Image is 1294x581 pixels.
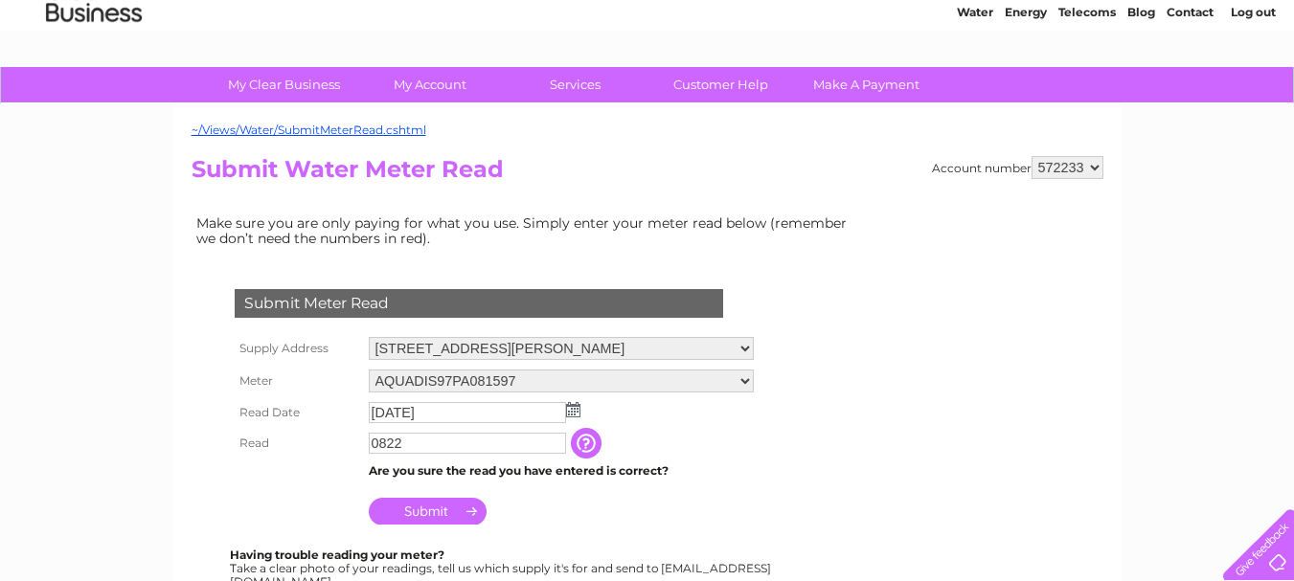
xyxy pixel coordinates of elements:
[230,332,364,365] th: Supply Address
[364,458,759,483] td: Are you sure the read you have entered is correct?
[642,67,800,102] a: Customer Help
[1005,81,1047,96] a: Energy
[205,67,363,102] a: My Clear Business
[230,365,364,397] th: Meter
[195,11,1101,93] div: Clear Business is a trading name of Verastar Limited (registered in [GEOGRAPHIC_DATA] No. 3667643...
[45,50,143,108] img: logo.png
[192,211,862,251] td: Make sure you are only paying for what you use. Simply enter your meter read below (remember we d...
[787,67,945,102] a: Make A Payment
[192,123,426,137] a: ~/Views/Water/SubmitMeterRead.cshtml
[230,397,364,428] th: Read Date
[235,289,723,318] div: Submit Meter Read
[1167,81,1214,96] a: Contact
[369,498,487,525] input: Submit
[1058,81,1116,96] a: Telecoms
[571,428,605,458] input: Information
[932,156,1103,179] div: Account number
[933,10,1065,34] a: 0333 014 3131
[496,67,654,102] a: Services
[230,428,364,458] th: Read
[566,402,580,417] img: ...
[192,156,1103,192] h2: Submit Water Meter Read
[957,81,993,96] a: Water
[230,547,444,562] b: Having trouble reading your meter?
[1231,81,1276,96] a: Log out
[351,67,509,102] a: My Account
[1127,81,1155,96] a: Blog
